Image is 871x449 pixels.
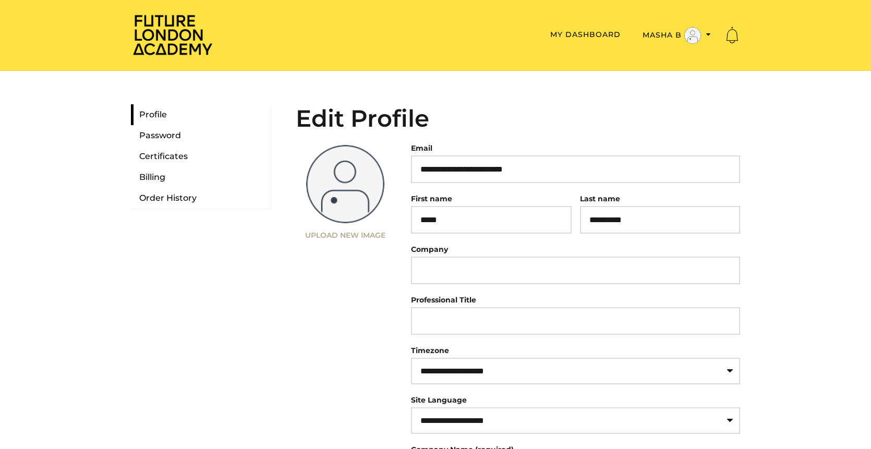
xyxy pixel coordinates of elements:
label: Last name [580,194,620,203]
label: First name [411,194,452,203]
h2: Edit Profile [296,104,740,132]
label: Site Language [411,395,467,405]
label: Email [411,141,432,155]
label: Professional Title [411,293,476,307]
img: Home Page [131,14,214,56]
a: Billing [131,167,271,188]
label: Company [411,242,448,257]
a: Password [131,125,271,146]
a: Profile [131,104,271,125]
label: Timezone [411,346,449,355]
a: Order History [131,188,271,209]
label: Upload New Image [296,232,394,239]
a: Certificates [131,146,271,167]
button: Toggle menu [639,27,714,44]
a: My Dashboard [550,30,621,39]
